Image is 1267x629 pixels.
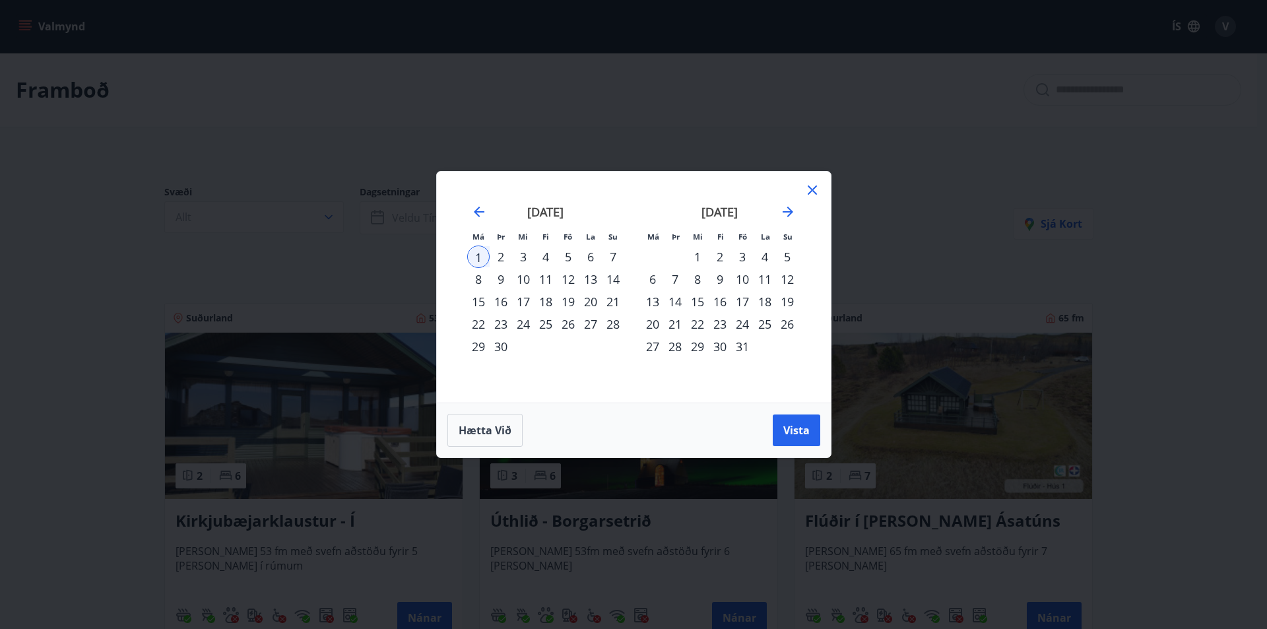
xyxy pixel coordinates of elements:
td: Choose sunnudagur, 14. september 2025 as your check-in date. It’s available. [602,268,624,290]
td: Choose fimmtudagur, 16. október 2025 as your check-in date. It’s available. [709,290,731,313]
td: Selected as start date. mánudagur, 1. september 2025 [467,246,490,268]
td: Choose fimmtudagur, 30. október 2025 as your check-in date. It’s available. [709,335,731,358]
div: Calendar [453,187,815,387]
div: 23 [709,313,731,335]
small: Su [608,232,618,242]
div: 2 [490,246,512,268]
td: Choose þriðjudagur, 7. október 2025 as your check-in date. It’s available. [664,268,686,290]
td: Choose laugardagur, 18. október 2025 as your check-in date. It’s available. [754,290,776,313]
td: Choose þriðjudagur, 23. september 2025 as your check-in date. It’s available. [490,313,512,335]
td: Choose laugardagur, 11. október 2025 as your check-in date. It’s available. [754,268,776,290]
div: 26 [776,313,798,335]
div: 25 [535,313,557,335]
td: Choose laugardagur, 27. september 2025 as your check-in date. It’s available. [579,313,602,335]
div: 13 [641,290,664,313]
div: 15 [686,290,709,313]
div: 30 [490,335,512,358]
div: 11 [535,268,557,290]
div: 5 [776,246,798,268]
div: 17 [731,290,754,313]
small: Fö [564,232,572,242]
td: Choose sunnudagur, 12. október 2025 as your check-in date. It’s available. [776,268,798,290]
strong: [DATE] [701,204,738,220]
div: 4 [754,246,776,268]
td: Choose miðvikudagur, 3. september 2025 as your check-in date. It’s available. [512,246,535,268]
td: Choose mánudagur, 29. september 2025 as your check-in date. It’s available. [467,335,490,358]
div: 3 [512,246,535,268]
div: 9 [709,268,731,290]
td: Choose þriðjudagur, 16. september 2025 as your check-in date. It’s available. [490,290,512,313]
td: Choose föstudagur, 3. október 2025 as your check-in date. It’s available. [731,246,754,268]
td: Choose miðvikudagur, 1. október 2025 as your check-in date. It’s available. [686,246,709,268]
div: 5 [557,246,579,268]
td: Choose fimmtudagur, 18. september 2025 as your check-in date. It’s available. [535,290,557,313]
small: La [761,232,770,242]
td: Choose föstudagur, 24. október 2025 as your check-in date. It’s available. [731,313,754,335]
td: Choose laugardagur, 20. september 2025 as your check-in date. It’s available. [579,290,602,313]
small: Su [783,232,793,242]
td: Choose fimmtudagur, 23. október 2025 as your check-in date. It’s available. [709,313,731,335]
td: Choose miðvikudagur, 8. október 2025 as your check-in date. It’s available. [686,268,709,290]
div: 18 [535,290,557,313]
div: 3 [731,246,754,268]
small: Má [647,232,659,242]
td: Choose þriðjudagur, 14. október 2025 as your check-in date. It’s available. [664,290,686,313]
td: Choose mánudagur, 20. október 2025 as your check-in date. It’s available. [641,313,664,335]
div: 18 [754,290,776,313]
td: Choose þriðjudagur, 30. september 2025 as your check-in date. It’s available. [490,335,512,358]
div: 22 [467,313,490,335]
div: 27 [579,313,602,335]
small: Mi [518,232,528,242]
small: Mi [693,232,703,242]
div: 6 [579,246,602,268]
div: 28 [664,335,686,358]
td: Choose fimmtudagur, 9. október 2025 as your check-in date. It’s available. [709,268,731,290]
div: 9 [490,268,512,290]
td: Choose þriðjudagur, 2. september 2025 as your check-in date. It’s available. [490,246,512,268]
div: 23 [490,313,512,335]
small: La [586,232,595,242]
td: Choose þriðjudagur, 9. september 2025 as your check-in date. It’s available. [490,268,512,290]
div: 7 [664,268,686,290]
div: 14 [664,290,686,313]
div: Move forward to switch to the next month. [780,204,796,220]
span: Vista [783,423,810,438]
td: Choose miðvikudagur, 29. október 2025 as your check-in date. It’s available. [686,335,709,358]
div: 26 [557,313,579,335]
td: Choose föstudagur, 31. október 2025 as your check-in date. It’s available. [731,335,754,358]
td: Choose fimmtudagur, 4. september 2025 as your check-in date. It’s available. [535,246,557,268]
td: Choose fimmtudagur, 25. september 2025 as your check-in date. It’s available. [535,313,557,335]
small: Fö [738,232,747,242]
td: Choose miðvikudagur, 17. september 2025 as your check-in date. It’s available. [512,290,535,313]
div: 30 [709,335,731,358]
div: 10 [512,268,535,290]
div: 29 [467,335,490,358]
div: 21 [664,313,686,335]
div: 21 [602,290,624,313]
div: 13 [579,268,602,290]
span: Hætta við [459,423,511,438]
td: Choose mánudagur, 6. október 2025 as your check-in date. It’s available. [641,268,664,290]
div: 16 [709,290,731,313]
small: Fi [717,232,724,242]
td: Choose föstudagur, 12. september 2025 as your check-in date. It’s available. [557,268,579,290]
div: 12 [776,268,798,290]
div: 2 [709,246,731,268]
td: Choose miðvikudagur, 24. september 2025 as your check-in date. It’s available. [512,313,535,335]
small: Má [472,232,484,242]
small: Þr [497,232,505,242]
button: Vista [773,414,820,446]
div: 10 [731,268,754,290]
div: 20 [579,290,602,313]
td: Choose mánudagur, 8. september 2025 as your check-in date. It’s available. [467,268,490,290]
div: 16 [490,290,512,313]
div: 8 [686,268,709,290]
td: Choose laugardagur, 6. september 2025 as your check-in date. It’s available. [579,246,602,268]
td: Choose miðvikudagur, 15. október 2025 as your check-in date. It’s available. [686,290,709,313]
div: 25 [754,313,776,335]
td: Choose sunnudagur, 7. september 2025 as your check-in date. It’s available. [602,246,624,268]
div: 15 [467,290,490,313]
td: Choose sunnudagur, 28. september 2025 as your check-in date. It’s available. [602,313,624,335]
td: Choose mánudagur, 27. október 2025 as your check-in date. It’s available. [641,335,664,358]
td: Choose föstudagur, 26. september 2025 as your check-in date. It’s available. [557,313,579,335]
